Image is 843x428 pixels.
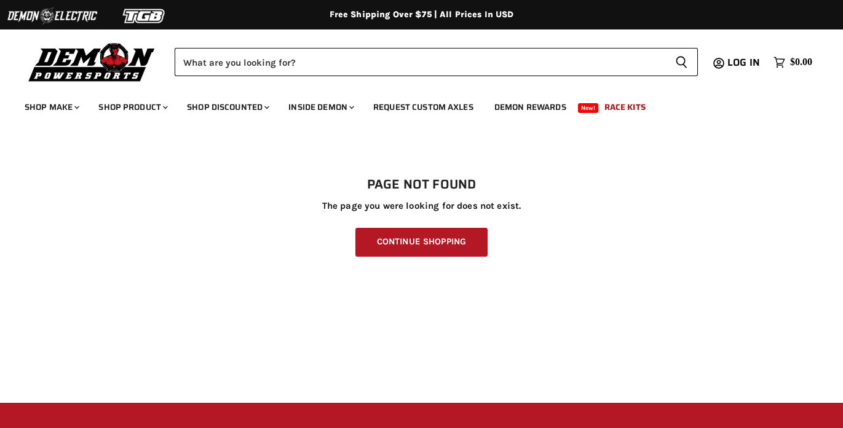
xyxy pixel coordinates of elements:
form: Product [175,48,698,76]
ul: Main menu [15,90,809,120]
button: Search [665,48,698,76]
a: Race Kits [595,95,655,120]
p: The page you were looking for does not exist. [25,201,818,211]
a: Continue Shopping [355,228,488,257]
a: Demon Rewards [485,95,576,120]
a: Request Custom Axles [364,95,483,120]
a: Log in [722,57,767,68]
a: Shop Product [89,95,175,120]
a: Inside Demon [279,95,362,120]
span: Log in [727,55,760,70]
a: Shop Make [15,95,87,120]
span: $0.00 [790,56,812,68]
img: Demon Powersports [25,40,159,84]
img: TGB Logo 2 [98,4,191,28]
img: Demon Electric Logo 2 [6,4,98,28]
a: Shop Discounted [178,95,277,120]
h1: Page not found [25,177,818,192]
a: $0.00 [767,53,818,71]
span: New! [578,103,599,113]
input: Search [175,48,665,76]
